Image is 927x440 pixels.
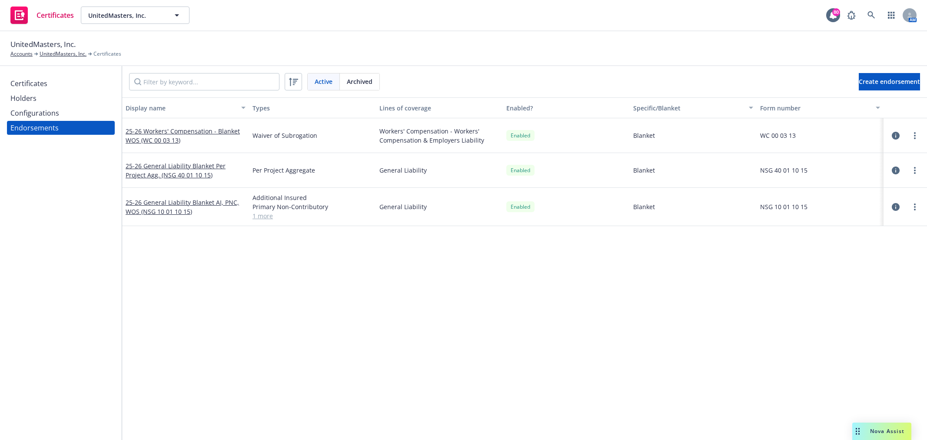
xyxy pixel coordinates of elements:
span: Waiver of Subrogation [253,131,372,140]
a: Switch app [883,7,900,24]
span: General Liability [379,202,499,211]
span: UnitedMasters, Inc. [10,39,76,50]
a: Holders [7,91,115,105]
div: Types [253,103,372,113]
span: Primary Non-Contributory [253,202,372,211]
div: Blanket [630,153,757,188]
button: Specific/Blanket [630,97,757,118]
a: more [910,130,920,141]
div: Enabled [506,165,535,176]
div: Blanket [630,118,757,153]
span: Archived [347,77,372,86]
div: Enabled [506,201,535,212]
div: 80 [832,8,840,16]
div: Enabled [506,130,535,141]
div: Configurations [10,106,59,120]
a: Certificates [7,3,77,27]
span: Nova Assist [870,427,904,435]
a: 25-26 General Liability Blanket AI, PNC, WOS (NSG 10 01 10 15) [126,198,239,216]
div: Certificates [10,77,47,90]
button: Form number [757,97,884,118]
button: Create endorsement [859,73,920,90]
a: Configurations [7,106,115,120]
a: UnitedMasters, Inc. [40,50,86,58]
span: Active [315,77,332,86]
div: NSG 40 01 10 15 [757,153,884,188]
a: Search [863,7,880,24]
div: Display name [126,103,236,113]
a: Endorsements [7,121,115,135]
a: 1 more [253,211,372,220]
div: Drag to move [852,423,863,440]
a: more [910,165,920,176]
input: Filter by keyword... [129,73,279,90]
span: Per Project Aggregate [253,166,372,175]
button: Nova Assist [852,423,911,440]
div: WC 00 03 13 [757,118,884,153]
button: Display name [122,97,249,118]
div: Holders [10,91,37,105]
span: Additional Insured [253,193,372,202]
span: General Liability [379,166,499,175]
span: UnitedMasters, Inc. [88,11,163,20]
div: Endorsements [10,121,59,135]
a: Certificates [7,77,115,90]
div: NSG 10 01 10 15 [757,188,884,226]
a: 25-26 General Liability Blanket Per Project Agg. (NSG 40 01 10 15) [126,162,226,179]
div: Blanket [630,188,757,226]
a: Report a Bug [843,7,860,24]
a: Accounts [10,50,33,58]
span: Certificates [37,12,74,19]
button: Types [249,97,376,118]
button: Enabled? [503,97,630,118]
div: Form number [760,103,871,113]
span: Workers' Compensation - Workers' Compensation & Employers Liability [379,127,499,145]
div: Specific/Blanket [633,103,744,113]
div: Enabled? [506,103,626,113]
a: 25-26 Workers' Compensation - Blanket WOS (WC 00 03 13) [126,127,240,144]
span: Create endorsement [859,77,920,86]
span: Certificates [93,50,121,58]
button: UnitedMasters, Inc. [81,7,189,24]
a: more [910,202,920,212]
div: Lines of coverage [379,103,499,113]
button: Lines of coverage [376,97,503,118]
